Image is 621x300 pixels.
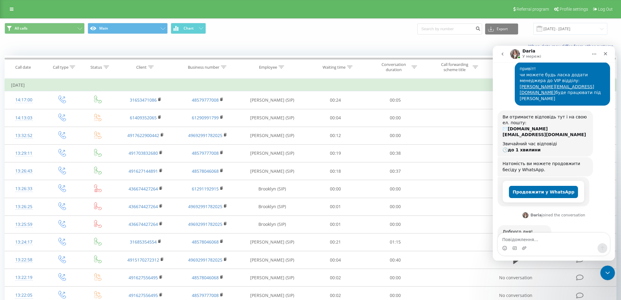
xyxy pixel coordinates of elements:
a: 49692991782025 [188,204,222,209]
a: 491627556495 [129,275,158,280]
td: [PERSON_NAME] (SIP) [239,162,306,180]
button: Main [88,23,168,34]
a: 48578046068 [192,239,219,245]
td: 00:00 [365,127,425,144]
div: Client [136,65,147,70]
span: All calls [15,26,27,31]
a: 48578046068 [192,275,219,280]
div: 13:25:59 [11,219,37,230]
div: Call type [53,65,68,70]
div: Waiting time [323,65,345,70]
a: 436674427264 [129,186,158,192]
div: 14:17:00 [11,94,37,106]
div: Call date [15,65,31,70]
span: No conversation [499,275,532,280]
td: 00:00 [365,215,425,233]
td: 00:01 [306,215,365,233]
a: 48579777008 [192,150,219,156]
a: 49692991782025 [188,221,222,227]
a: 491627144891 [129,168,158,174]
div: Employee [259,65,277,70]
td: 00:24 [306,91,365,109]
td: 00:12 [306,127,365,144]
div: 13:26:33 [11,183,37,195]
a: 49692991782025 [188,132,222,138]
div: 13:22:58 [11,254,37,266]
div: Status [90,65,102,70]
div: Conversation duration [377,62,410,72]
a: 49692991782025 [188,257,222,263]
td: [PERSON_NAME] (SIP) [239,109,306,127]
td: Brooklyn (SIP) [239,215,306,233]
div: Business number [188,65,219,70]
span: Referral program [517,7,549,12]
div: 13:26:25 [11,201,37,213]
td: [PERSON_NAME] (SIP) [239,233,306,251]
td: [PERSON_NAME] (SIP) [239,91,306,109]
a: 61290991799 [192,115,219,121]
td: 00:00 [365,198,425,215]
div: 14:13:03 [11,112,37,124]
span: Chart [184,26,194,31]
a: 4917622900442 [127,132,159,138]
td: [PERSON_NAME] (SIP) [239,269,306,287]
a: 61291192915 [192,186,219,192]
input: Search by number [417,23,482,34]
td: 00:00 [365,109,425,127]
td: [PERSON_NAME] (SIP) [239,144,306,162]
td: 00:18 [306,162,365,180]
td: 00:04 [306,109,365,127]
td: 00:04 [306,251,365,269]
td: 00:02 [306,269,365,287]
span: Profile settings [560,7,588,12]
a: 48578046068 [192,168,219,174]
td: Brooklyn (SIP) [239,198,306,215]
td: 00:38 [365,144,425,162]
a: 48579777008 [192,97,219,103]
a: 61409352065 [130,115,157,121]
td: Brooklyn (SIP) [239,180,306,198]
a: 31653471086 [130,97,157,103]
iframe: Intercom live chat [493,46,615,261]
div: 13:32:52 [11,130,37,142]
iframe: Intercom live chat [600,266,615,280]
div: 13:24:17 [11,236,37,248]
span: Log Out [598,7,613,12]
td: 00:00 [365,180,425,198]
td: 00:21 [306,233,365,251]
a: When data may differ from other systems [528,43,616,49]
td: [DATE] [5,79,616,91]
a: 48579777008 [192,292,219,298]
td: 00:01 [306,198,365,215]
a: 436674427264 [129,204,158,209]
a: 491627556495 [129,292,158,298]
